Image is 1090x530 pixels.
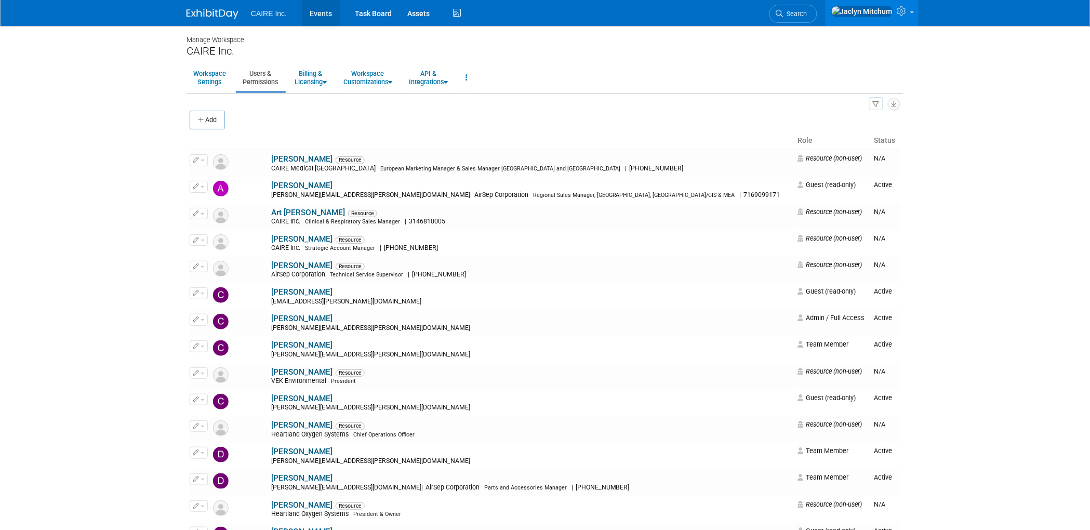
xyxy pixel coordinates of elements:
span: VEK Environmental [271,377,329,385]
span: | [571,484,573,491]
span: Guest (read-only) [798,181,856,189]
span: Resource [336,502,365,510]
span: N/A [874,208,886,216]
img: Jaclyn Mitchum [831,6,893,17]
span: N/A [874,500,886,508]
span: AirSep Corporation [423,484,483,491]
span: Clinical & Respiratory Sales Manager [305,218,400,225]
div: [PERSON_NAME][EMAIL_ADDRESS][PERSON_NAME][DOMAIN_NAME] [271,191,791,200]
a: Users &Permissions [236,65,285,90]
img: ExhibitDay [187,9,238,19]
img: Resource [213,500,229,516]
span: Regional Sales Manager, [GEOGRAPHIC_DATA], [GEOGRAPHIC_DATA]/CIS & MEA [533,192,735,198]
span: Team Member [798,447,849,455]
div: CAIRE Inc. [187,45,903,58]
span: N/A [874,367,886,375]
span: | [405,218,406,225]
span: CAIRE Inc. [271,218,303,225]
span: | [380,244,381,251]
span: Resource [336,156,365,164]
div: [PERSON_NAME][EMAIL_ADDRESS][PERSON_NAME][DOMAIN_NAME] [271,457,791,466]
span: N/A [874,234,886,242]
img: Christina Neal [213,394,229,409]
img: Resource [213,367,229,383]
span: Resource [336,369,365,377]
span: Active [874,314,893,322]
span: | [408,271,409,278]
img: David Corbin [213,447,229,462]
span: European Marketing Manager & Sales Manager [GEOGRAPHIC_DATA] and [GEOGRAPHIC_DATA] [380,165,621,172]
span: Active [874,473,893,481]
span: President & Owner [353,511,401,518]
img: Carla Barnes [213,314,229,329]
span: | [470,191,472,198]
a: WorkspaceCustomizations [337,65,399,90]
a: [PERSON_NAME] [271,447,333,456]
a: [PERSON_NAME] [271,234,333,244]
a: Search [769,5,817,23]
span: Resource (non-user) [798,261,862,269]
a: [PERSON_NAME] [271,261,333,270]
span: CAIRE Inc. [271,244,303,251]
span: Active [874,287,893,295]
span: Heartland Oxygen Systems [271,431,352,438]
span: [PHONE_NUMBER] [409,271,469,278]
img: Resource [213,154,229,170]
a: Art [PERSON_NAME] [271,208,345,217]
span: AirSep Corporation [472,191,531,198]
img: Chris Jones [213,340,229,356]
a: WorkspaceSettings [187,65,233,90]
span: Search [783,10,807,18]
a: [PERSON_NAME] [271,367,333,377]
span: Resource [336,236,365,244]
img: Angelo Barberic [213,181,229,196]
div: [PERSON_NAME][EMAIL_ADDRESS][PERSON_NAME][DOMAIN_NAME] [271,324,791,333]
span: N/A [874,261,886,269]
img: David Gorfien [213,473,229,489]
span: Resource (non-user) [798,154,862,162]
div: Manage Workspace [187,26,903,45]
a: [PERSON_NAME] [271,340,333,350]
span: 3146810005 [406,218,448,225]
span: Team Member [798,340,849,348]
span: Guest (read-only) [798,394,856,402]
div: [PERSON_NAME][EMAIL_ADDRESS][PERSON_NAME][DOMAIN_NAME] [271,404,791,412]
img: Resource [213,420,229,436]
span: Admin / Full Access [798,314,865,322]
a: Billing &Licensing [288,65,334,90]
span: Resource (non-user) [798,500,862,508]
img: Resource [213,234,229,250]
span: [PHONE_NUMBER] [573,484,633,491]
a: [PERSON_NAME] [271,314,333,323]
img: Cara Collins [213,287,229,303]
span: Technical Service Supervisor [330,271,403,278]
div: [EMAIL_ADDRESS][PERSON_NAME][DOMAIN_NAME] [271,298,791,306]
span: AirSep Corporation [271,271,328,278]
span: [PHONE_NUMBER] [381,244,441,251]
span: N/A [874,420,886,428]
span: Active [874,181,893,189]
span: Guest (read-only) [798,287,856,295]
a: [PERSON_NAME] [271,420,333,430]
span: Resource (non-user) [798,234,862,242]
span: | [740,191,741,198]
span: Resource [348,210,377,217]
span: Resource (non-user) [798,208,862,216]
button: Add [190,111,225,129]
span: 7169099171 [741,191,783,198]
a: [PERSON_NAME] [271,181,333,190]
span: Resource [336,422,365,430]
span: Strategic Account Manager [305,245,375,251]
span: Parts and Accessories Manager [484,484,567,491]
span: Resource (non-user) [798,367,862,375]
span: | [626,165,627,172]
div: [PERSON_NAME][EMAIL_ADDRESS][PERSON_NAME][DOMAIN_NAME] [271,351,791,359]
a: [PERSON_NAME] [271,473,333,483]
span: Heartland Oxygen Systems [271,510,352,518]
th: Status [870,132,900,150]
span: Active [874,340,893,348]
a: [PERSON_NAME] [271,500,333,510]
div: [PERSON_NAME][EMAIL_ADDRESS][DOMAIN_NAME] [271,484,791,492]
span: [PHONE_NUMBER] [627,165,687,172]
a: [PERSON_NAME] [271,154,333,164]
